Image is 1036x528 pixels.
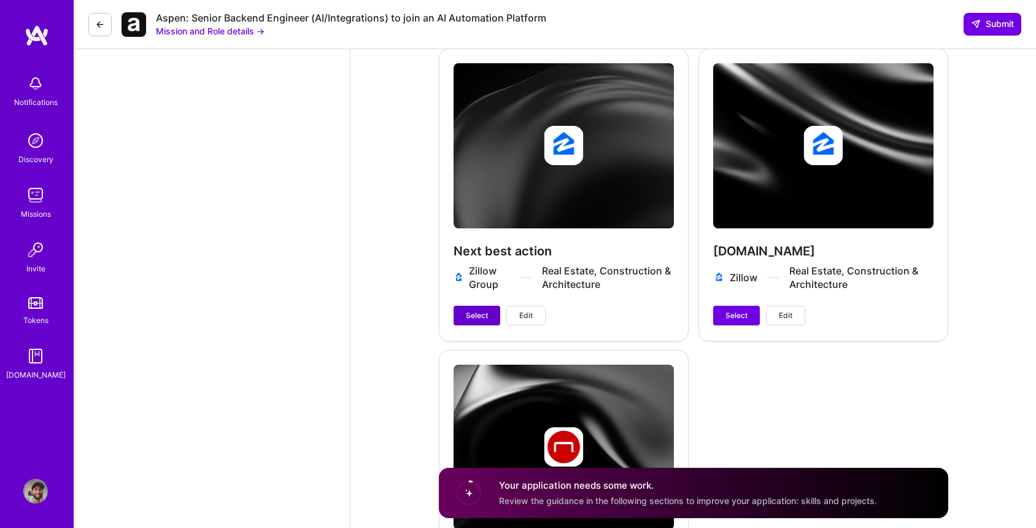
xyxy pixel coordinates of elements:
span: Submit [971,18,1014,30]
button: Submit [964,13,1021,35]
button: Edit [766,306,805,325]
div: Notifications [14,96,58,109]
img: bell [23,71,48,96]
span: Edit [519,310,533,321]
div: Invite [26,262,45,275]
img: logo [25,25,49,47]
span: Select [466,310,488,321]
div: Missions [21,208,51,220]
img: guide book [23,344,48,368]
i: icon SendLight [971,19,981,29]
h4: Your application needs some work. [499,479,877,492]
div: [DOMAIN_NAME] [6,368,66,381]
span: Select [725,310,748,321]
img: Invite [23,238,48,262]
button: Edit [506,306,546,325]
div: Discovery [18,153,53,166]
a: User Avatar [20,479,51,503]
div: Aspen: Senior Backend Engineer (AI/Integrations) to join an AI Automation Platform [156,12,546,25]
img: User Avatar [23,479,48,503]
img: discovery [23,128,48,153]
img: Company Logo [122,12,146,37]
button: Mission and Role details → [156,25,265,37]
button: Select [454,306,500,325]
img: tokens [28,297,43,309]
div: Tokens [23,314,48,327]
span: Edit [779,310,792,321]
button: Select [713,306,760,325]
span: Review the guidance in the following sections to improve your application: skills and projects. [499,495,877,506]
img: teamwork [23,183,48,208]
i: icon LeftArrowDark [95,20,105,29]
